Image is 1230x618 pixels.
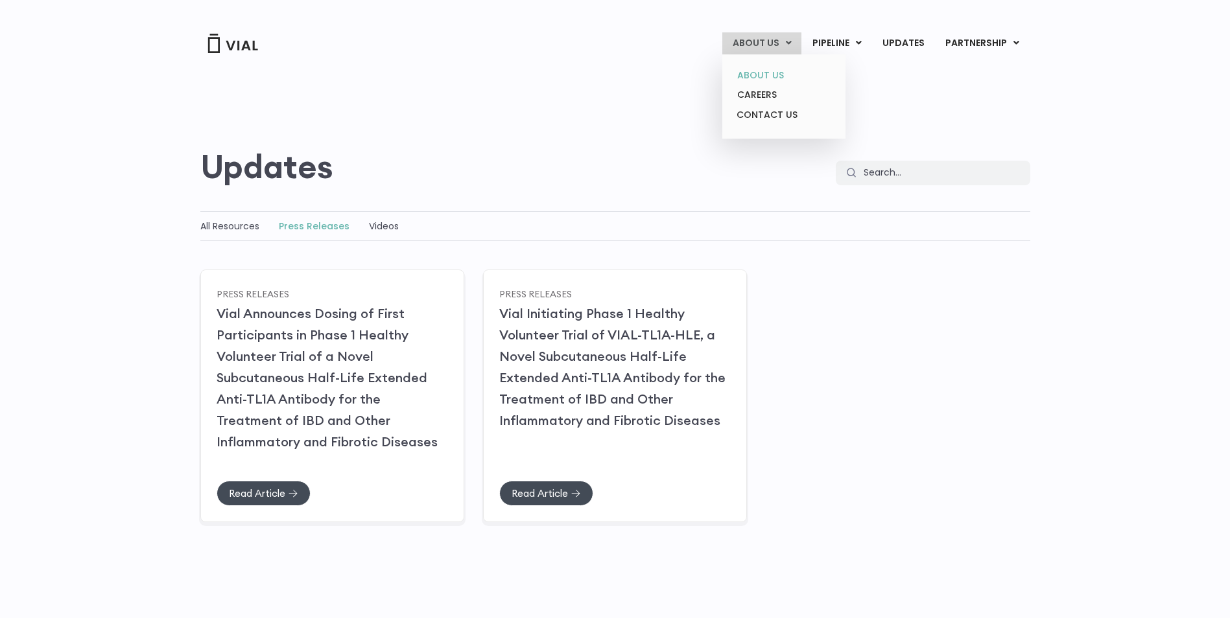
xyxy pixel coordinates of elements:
[802,32,871,54] a: PIPELINEMenu Toggle
[499,305,726,428] a: Vial Initiating Phase 1 Healthy Volunteer Trial of VIAL-TL1A-HLE, a Novel Subcutaneous Half-Life ...
[512,488,568,498] span: Read Article
[872,32,934,54] a: UPDATES
[217,481,311,506] a: Read Article
[499,288,572,299] a: Press Releases
[207,34,259,53] img: Vial Logo
[856,161,1030,185] input: Search...
[935,32,1030,54] a: PARTNERSHIPMenu Toggle
[217,305,438,450] a: Vial Announces Dosing of First Participants in Phase 1 Healthy Volunteer Trial of a Novel Subcuta...
[369,220,399,233] a: Videos
[499,481,593,506] a: Read Article
[722,32,801,54] a: ABOUT USMenu Toggle
[727,65,840,86] a: ABOUT US
[200,148,333,185] h2: Updates
[727,85,840,105] a: CAREERS
[200,220,259,233] a: All Resources
[279,220,349,233] a: Press Releases
[229,488,285,498] span: Read Article
[727,105,840,126] a: CONTACT US
[217,288,289,299] a: Press Releases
